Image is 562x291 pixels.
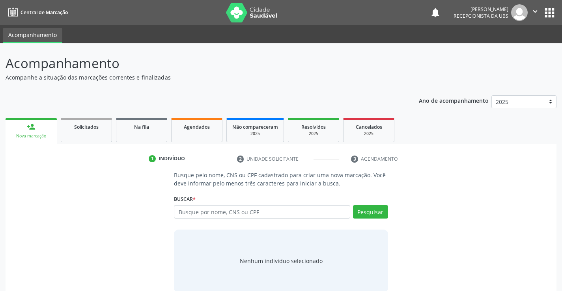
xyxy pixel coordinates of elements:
[3,28,62,43] a: Acompanhamento
[511,4,528,21] img: img
[301,124,326,130] span: Resolvidos
[11,133,51,139] div: Nova marcação
[356,124,382,130] span: Cancelados
[232,124,278,130] span: Não compareceram
[149,155,156,162] div: 1
[134,124,149,130] span: Na fila
[430,7,441,18] button: notifications
[174,171,388,187] p: Busque pelo nome, CNS ou CPF cadastrado para criar uma nova marcação. Você deve informar pelo men...
[454,6,508,13] div: [PERSON_NAME]
[174,205,350,219] input: Busque por nome, CNS ou CPF
[349,131,388,137] div: 2025
[74,124,99,130] span: Solicitados
[454,13,508,19] span: Recepcionista da UBS
[232,131,278,137] div: 2025
[6,54,391,73] p: Acompanhamento
[21,9,68,16] span: Central de Marcação
[353,205,388,219] button: Pesquisar
[419,95,489,105] p: Ano de acompanhamento
[240,257,323,265] div: Nenhum indivíduo selecionado
[531,7,540,16] i: 
[6,73,391,82] p: Acompanhe a situação das marcações correntes e finalizadas
[6,6,68,19] a: Central de Marcação
[27,122,35,131] div: person_add
[174,193,196,205] label: Buscar
[294,131,333,137] div: 2025
[184,124,210,130] span: Agendados
[159,155,185,162] div: Indivíduo
[528,4,543,21] button: 
[543,6,556,20] button: apps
